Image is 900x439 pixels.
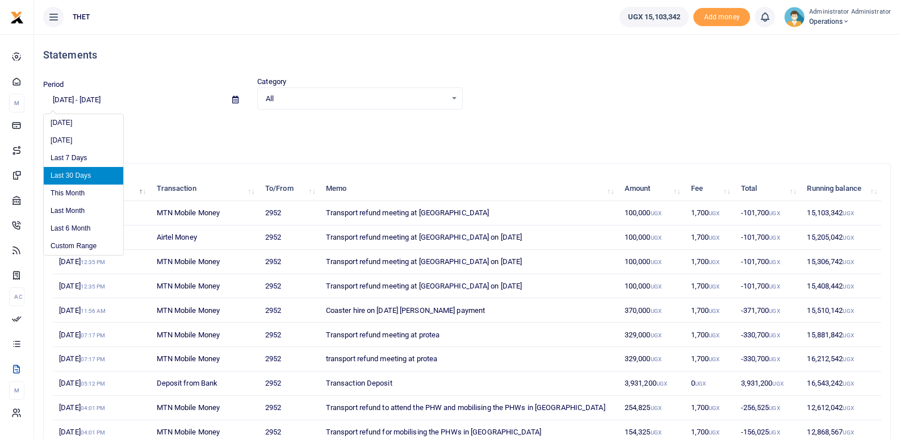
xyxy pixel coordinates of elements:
[769,356,780,362] small: UGX
[685,347,735,371] td: 1,700
[784,7,891,27] a: profile-user Administrator Administrator Operations
[266,93,446,104] span: All
[801,274,881,299] td: 15,408,442
[769,429,780,436] small: UGX
[809,16,891,27] span: Operations
[734,274,801,299] td: -101,700
[259,250,320,274] td: 2952
[81,381,106,387] small: 05:12 PM
[259,201,320,225] td: 2952
[709,235,719,241] small: UGX
[44,202,123,220] li: Last Month
[709,332,719,338] small: UGX
[320,177,618,201] th: Memo: activate to sort column ascending
[843,210,853,216] small: UGX
[320,274,618,299] td: Transport refund meeting at [GEOGRAPHIC_DATA] on [DATE]
[53,323,150,347] td: [DATE]
[618,371,685,396] td: 3,931,200
[685,298,735,323] td: 1,700
[843,405,853,411] small: UGX
[259,396,320,420] td: 2952
[53,371,150,396] td: [DATE]
[44,185,123,202] li: This Month
[44,237,123,255] li: Custom Range
[259,177,320,201] th: To/From: activate to sort column ascending
[81,356,106,362] small: 07:17 PM
[734,225,801,250] td: -101,700
[10,12,24,21] a: logo-small logo-large logo-large
[801,396,881,420] td: 12,612,042
[320,323,618,347] td: Transport refund meeting at protea
[618,396,685,420] td: 254,825
[685,177,735,201] th: Fee: activate to sort column ascending
[709,429,719,436] small: UGX
[651,356,662,362] small: UGX
[44,220,123,237] li: Last 6 Month
[734,201,801,225] td: -101,700
[81,259,106,265] small: 12:35 PM
[259,323,320,347] td: 2952
[685,250,735,274] td: 1,700
[693,12,750,20] a: Add money
[320,201,618,225] td: Transport refund meeting at [GEOGRAPHIC_DATA]
[44,149,123,167] li: Last 7 Days
[734,323,801,347] td: -330,700
[651,405,662,411] small: UGX
[618,323,685,347] td: 329,000
[320,396,618,420] td: Transport refund to attend the PHW and mobilising the PHWs in [GEOGRAPHIC_DATA]
[695,381,706,387] small: UGX
[801,177,881,201] th: Running balance: activate to sort column ascending
[651,429,662,436] small: UGX
[257,76,286,87] label: Category
[769,210,780,216] small: UGX
[784,7,805,27] img: profile-user
[734,347,801,371] td: -330,700
[43,90,223,110] input: select period
[843,283,853,290] small: UGX
[769,235,780,241] small: UGX
[44,132,123,149] li: [DATE]
[651,332,662,338] small: UGX
[81,308,106,314] small: 11:56 AM
[769,405,780,411] small: UGX
[618,250,685,274] td: 100,000
[843,332,853,338] small: UGX
[10,11,24,24] img: logo-small
[709,259,719,265] small: UGX
[801,250,881,274] td: 15,306,742
[259,371,320,396] td: 2952
[320,298,618,323] td: Coaster hire on [DATE] [PERSON_NAME] payment
[843,429,853,436] small: UGX
[150,274,258,299] td: MTN Mobile Money
[709,405,719,411] small: UGX
[734,177,801,201] th: Total: activate to sort column ascending
[651,283,662,290] small: UGX
[709,308,719,314] small: UGX
[734,298,801,323] td: -371,700
[43,49,891,61] h4: Statements
[651,210,662,216] small: UGX
[320,225,618,250] td: Transport refund meeting at [GEOGRAPHIC_DATA] on [DATE]
[651,308,662,314] small: UGX
[628,11,680,23] span: UGX 15,103,342
[843,235,853,241] small: UGX
[81,429,106,436] small: 04:01 PM
[734,396,801,420] td: -256,525
[150,298,258,323] td: MTN Mobile Money
[685,371,735,396] td: 0
[769,283,780,290] small: UGX
[150,225,258,250] td: Airtel Money
[150,177,258,201] th: Transaction: activate to sort column ascending
[259,298,320,323] td: 2952
[150,396,258,420] td: MTN Mobile Money
[9,94,24,112] li: M
[53,250,150,274] td: [DATE]
[685,225,735,250] td: 1,700
[150,201,258,225] td: MTN Mobile Money
[709,283,719,290] small: UGX
[53,347,150,371] td: [DATE]
[685,396,735,420] td: 1,700
[320,347,618,371] td: transport refund meeting at protea
[709,356,719,362] small: UGX
[801,298,881,323] td: 15,510,142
